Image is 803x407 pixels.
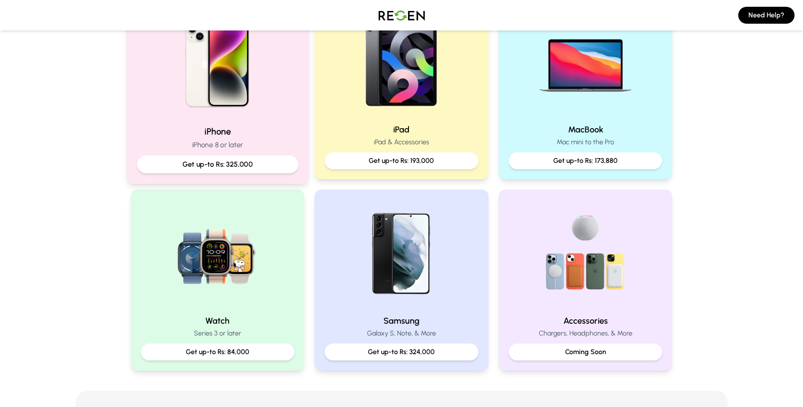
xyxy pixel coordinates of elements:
[372,3,431,27] img: Logo
[325,137,478,147] p: iPad & Accessories
[738,7,795,24] button: Need Help?
[325,315,478,327] h2: Samsung
[137,125,298,137] h2: iPhone
[160,5,274,118] img: iPhone
[163,200,272,308] img: Watch
[137,140,298,150] p: iPhone 8 or later
[509,137,662,147] p: Mac mini to the Pro
[509,328,662,338] p: Chargers, Headphones, & More
[325,328,478,338] p: Galaxy S, Note, & More
[148,347,288,357] p: Get up-to Rs: 84,000
[516,347,656,357] p: Coming Soon
[509,124,662,135] h2: MacBook
[141,315,295,327] h2: Watch
[141,328,295,338] p: Series 3 or later
[509,315,662,327] h2: Accessories
[144,159,291,170] p: Get up-to Rs: 325,000
[531,200,640,308] img: Accessories
[331,156,472,166] p: Get up-to Rs: 193,000
[331,347,472,357] p: Get up-to Rs: 324,000
[531,8,640,117] img: MacBook
[325,124,478,135] h2: iPad
[516,156,656,166] p: Get up-to Rs: 173,880
[347,200,455,308] img: Samsung
[347,8,455,117] img: iPad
